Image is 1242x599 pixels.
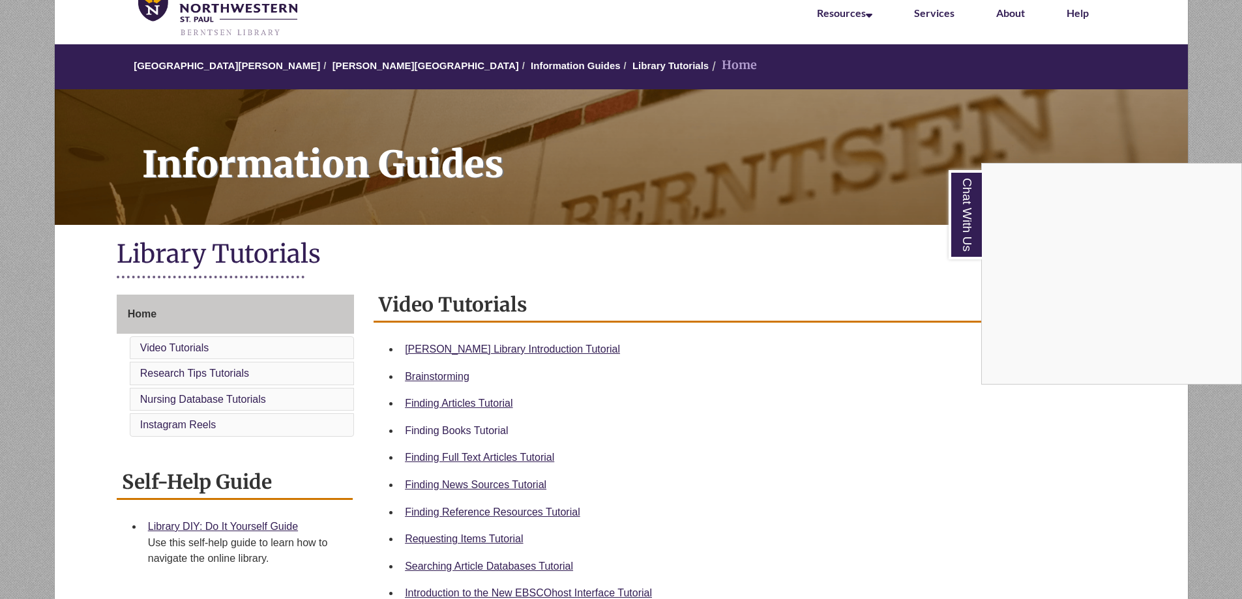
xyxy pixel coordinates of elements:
[996,7,1025,19] a: About
[982,164,1241,384] iframe: Chat Widget
[914,7,954,19] a: Services
[817,7,872,19] a: Resources
[1067,7,1089,19] a: Help
[949,170,982,259] a: Chat With Us
[981,163,1242,385] div: Chat With Us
